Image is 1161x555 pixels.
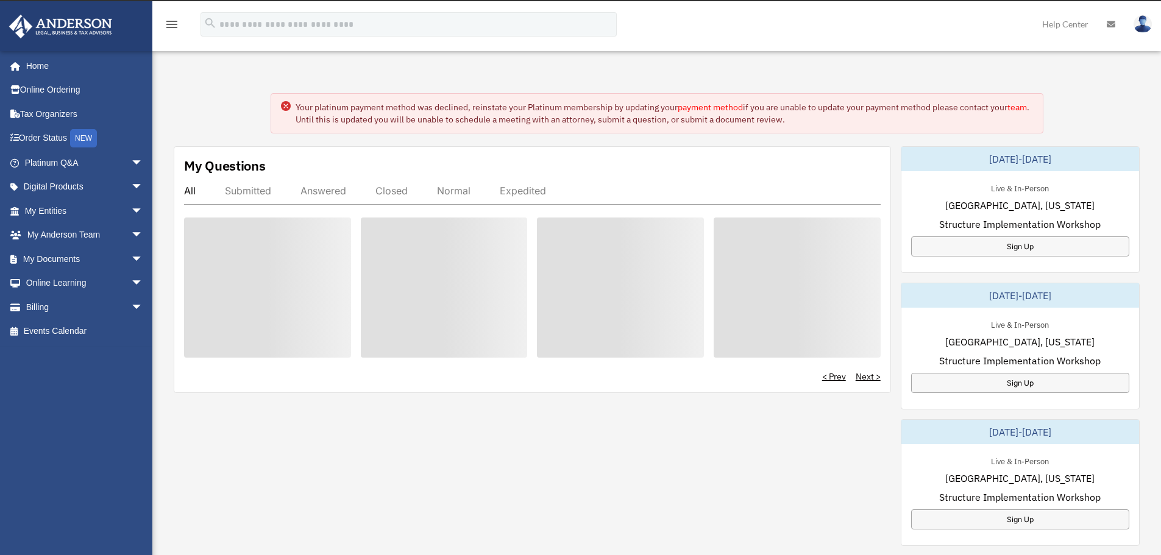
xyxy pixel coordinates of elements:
[300,185,346,197] div: Answered
[981,181,1059,194] div: Live & In-Person
[5,15,116,38] img: Anderson Advisors Platinum Portal
[131,175,155,200] span: arrow_drop_down
[9,295,162,319] a: Billingarrow_drop_down
[9,175,162,199] a: Digital Productsarrow_drop_down
[9,247,162,271] a: My Documentsarrow_drop_down
[939,217,1101,232] span: Structure Implementation Workshop
[9,150,162,175] a: Platinum Q&Aarrow_drop_down
[945,471,1095,486] span: [GEOGRAPHIC_DATA], [US_STATE]
[70,129,97,147] div: NEW
[856,370,881,383] a: Next >
[165,17,179,32] i: menu
[911,509,1129,529] a: Sign Up
[981,454,1059,467] div: Live & In-Person
[1007,102,1027,113] a: team
[184,157,266,175] div: My Questions
[945,334,1095,349] span: [GEOGRAPHIC_DATA], [US_STATE]
[9,54,155,78] a: Home
[901,420,1139,444] div: [DATE]-[DATE]
[184,185,196,197] div: All
[901,147,1139,171] div: [DATE]-[DATE]
[9,199,162,223] a: My Entitiesarrow_drop_down
[131,271,155,296] span: arrow_drop_down
[225,185,271,197] div: Submitted
[911,236,1129,256] a: Sign Up
[678,102,743,113] a: payment method
[131,295,155,320] span: arrow_drop_down
[901,283,1139,308] div: [DATE]-[DATE]
[9,319,162,344] a: Events Calendar
[9,223,162,247] a: My Anderson Teamarrow_drop_down
[911,373,1129,393] a: Sign Up
[131,223,155,248] span: arrow_drop_down
[945,198,1095,213] span: [GEOGRAPHIC_DATA], [US_STATE]
[981,317,1059,330] div: Live & In-Person
[1134,15,1152,33] img: User Pic
[165,21,179,32] a: menu
[131,247,155,272] span: arrow_drop_down
[822,370,846,383] a: < Prev
[9,78,162,102] a: Online Ordering
[131,199,155,224] span: arrow_drop_down
[500,185,546,197] div: Expedited
[9,102,162,126] a: Tax Organizers
[204,16,217,30] i: search
[131,150,155,175] span: arrow_drop_down
[9,126,162,151] a: Order StatusNEW
[375,185,408,197] div: Closed
[437,185,470,197] div: Normal
[939,353,1101,368] span: Structure Implementation Workshop
[9,271,162,295] a: Online Learningarrow_drop_down
[939,490,1101,504] span: Structure Implementation Workshop
[296,101,1033,125] div: Your platinum payment method was declined, reinstate your Platinum membership by updating your if...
